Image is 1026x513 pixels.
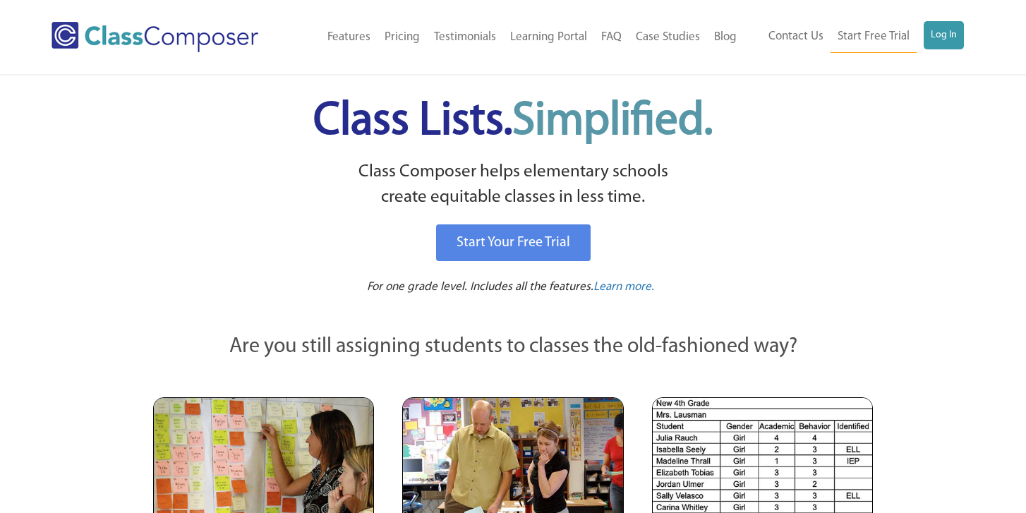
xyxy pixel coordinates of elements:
[593,281,654,293] span: Learn more.
[744,21,964,53] nav: Header Menu
[629,22,707,53] a: Case Studies
[457,236,570,250] span: Start Your Free Trial
[378,22,427,53] a: Pricing
[831,21,917,53] a: Start Free Trial
[761,21,831,52] a: Contact Us
[594,22,629,53] a: FAQ
[512,99,713,145] span: Simplified.
[707,22,744,53] a: Blog
[153,332,873,363] p: Are you still assigning students to classes the old-fashioned way?
[293,22,744,53] nav: Header Menu
[320,22,378,53] a: Features
[427,22,503,53] a: Testimonials
[313,99,713,145] span: Class Lists.
[367,281,593,293] span: For one grade level. Includes all the features.
[151,159,875,211] p: Class Composer helps elementary schools create equitable classes in less time.
[593,279,654,296] a: Learn more.
[924,21,964,49] a: Log In
[436,224,591,261] a: Start Your Free Trial
[52,22,258,52] img: Class Composer
[503,22,594,53] a: Learning Portal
